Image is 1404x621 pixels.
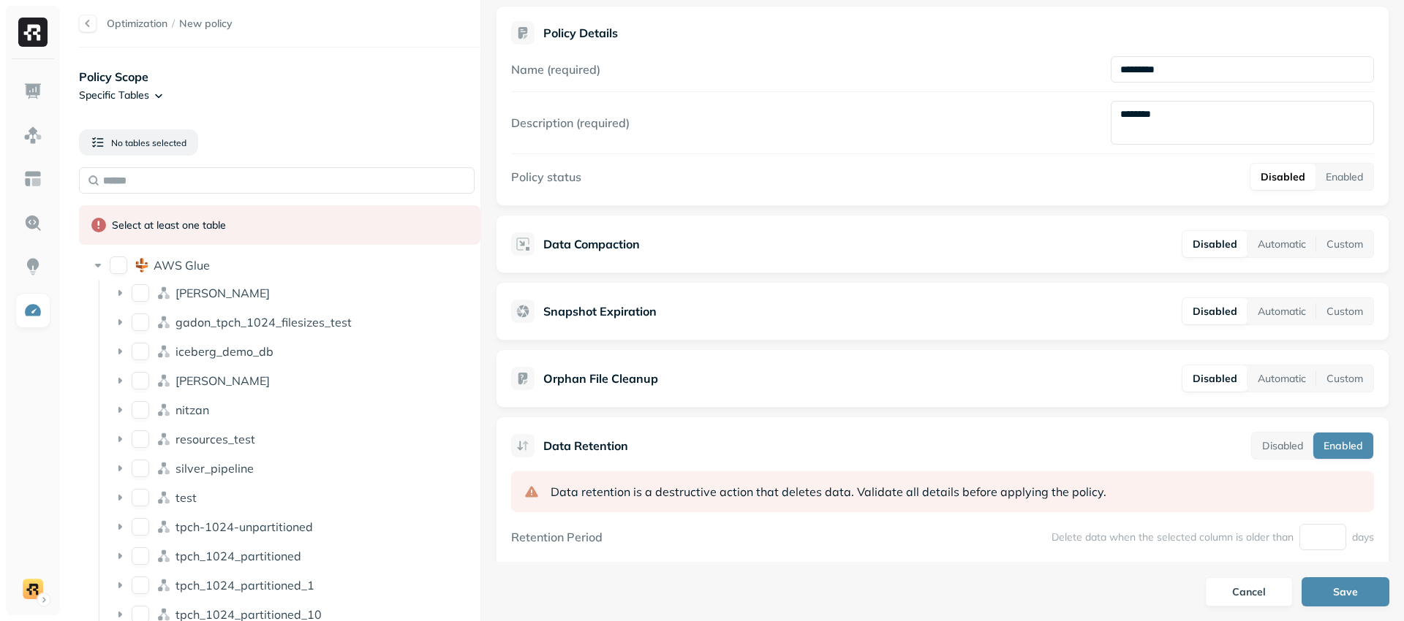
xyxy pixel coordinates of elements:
[132,518,149,536] button: tpch-1024-unpartitioned
[1250,164,1316,190] button: Disabled
[175,490,197,505] p: test
[175,578,314,593] p: tpch_1024_partitioned_1
[110,256,127,274] button: AWS Glue
[107,369,475,392] div: lee[PERSON_NAME]
[23,579,43,599] img: demo
[175,461,254,476] p: silver_pipeline
[175,315,352,329] p: gadon_tpch_1024_filesizes_test
[107,486,475,509] div: testtest
[23,169,42,188] img: Asset Explorer
[175,432,255,446] p: resources_test
[23,213,42,232] img: Query Explorer
[107,17,167,30] a: Optimization
[79,68,480,85] p: Policy Scope
[172,17,175,31] p: /
[857,483,1106,500] span: Validate all details before applying the policy.
[1252,433,1313,459] button: Disabled
[1316,365,1373,392] button: Custom
[132,460,149,477] button: silver_pipeline
[132,284,149,302] button: dean
[132,343,149,360] button: iceberg_demo_db
[107,17,233,31] nav: breadcrumb
[543,370,658,387] p: Orphan File Cleanup
[23,301,42,320] img: Optimization
[175,344,273,359] p: iceberg_demo_db
[132,489,149,506] button: test
[1313,433,1373,459] button: Enabled
[175,403,209,417] p: nitzan
[18,18,48,47] img: Ryft
[107,427,475,451] div: resources_testresources_test
[107,281,475,305] div: dean[PERSON_NAME]
[111,137,186,148] span: No tables selected
[511,530,603,544] label: Retention Period
[107,340,475,363] div: iceberg_demo_dbiceberg_demo_db
[1248,365,1316,392] button: Automatic
[175,373,270,388] span: [PERSON_NAME]
[112,218,226,232] div: Select at least one table
[511,115,630,130] label: Description (required)
[132,576,149,594] button: tpch_1024_partitioned_1
[543,302,657,320] p: Snapshot Expiration
[132,313,149,331] button: gadon_tpch_1024_filesizes_test
[175,519,313,534] p: tpch-1024-unpartitioned
[1316,231,1373,257] button: Custom
[511,169,581,184] label: Policy status
[1248,231,1316,257] button: Automatic
[551,483,854,500] span: Data retention is a destructive action that deletes data.
[1316,298,1373,324] button: Custom
[132,401,149,419] button: nitzan
[175,549,301,563] p: tpch_1024_partitioned
[175,286,270,300] p: dean
[23,82,42,101] img: Dashboard
[543,26,618,40] p: Policy Details
[23,257,42,276] img: Insights
[1205,577,1293,606] button: Cancel
[132,430,149,448] button: resources_test
[85,254,475,277] div: AWS GlueAWS Glue
[175,373,270,388] p: lee
[543,235,640,253] p: Data Compaction
[1182,298,1248,324] button: Disabled
[107,544,475,568] div: tpch_1024_partitionedtpch_1024_partitioned
[1352,530,1374,544] p: days
[1052,530,1294,544] p: Delete data when the selected column is older than
[179,17,233,31] span: New policy
[175,286,270,300] span: [PERSON_NAME]
[543,437,628,454] p: Data Retention
[79,129,198,156] button: No tables selected
[107,398,475,422] div: nitzannitzan
[132,547,149,565] button: tpch_1024_partitioned
[1302,577,1389,606] button: Save
[23,126,42,145] img: Assets
[1316,164,1373,190] button: Enabled
[1182,365,1248,392] button: Disabled
[154,258,210,273] p: AWS Glue
[511,62,600,77] label: Name (required)
[107,574,475,597] div: tpch_1024_partitioned_1tpch_1024_partitioned_1
[132,372,149,389] button: lee
[1248,298,1316,324] button: Automatic
[107,310,475,334] div: gadon_tpch_1024_filesizes_testgadon_tpch_1024_filesizes_test
[1182,231,1248,257] button: Disabled
[79,88,149,102] p: Specific Tables
[107,457,475,480] div: silver_pipelinesilver_pipeline
[107,515,475,538] div: tpch-1024-unpartitionedtpch-1024-unpartitioned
